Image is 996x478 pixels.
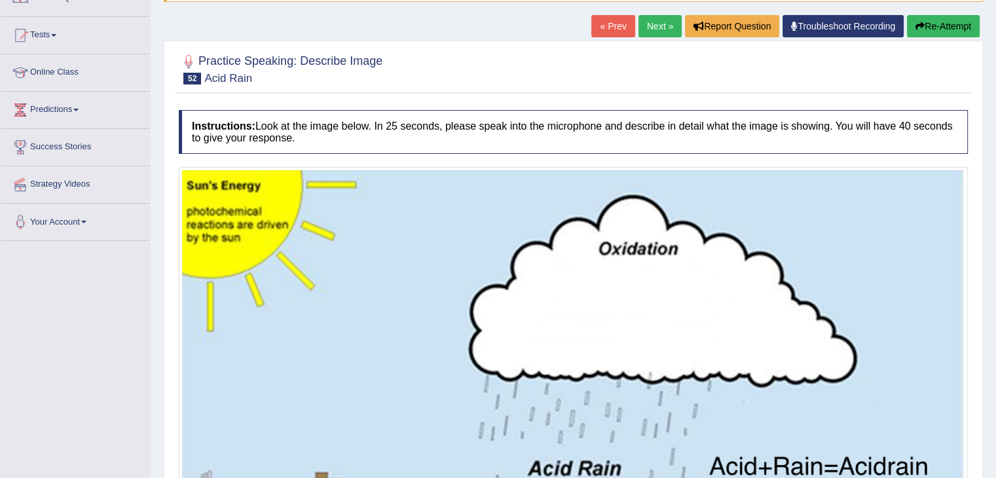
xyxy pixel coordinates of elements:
h4: Look at the image below. In 25 seconds, please speak into the microphone and describe in detail w... [179,110,968,154]
button: Report Question [685,15,779,37]
button: Re-Attempt [907,15,980,37]
a: Strategy Videos [1,166,150,199]
a: Next » [638,15,682,37]
a: Troubleshoot Recording [783,15,904,37]
small: Acid Rain [204,72,252,84]
a: « Prev [591,15,635,37]
h2: Practice Speaking: Describe Image [179,52,382,84]
span: 52 [183,73,201,84]
a: Success Stories [1,129,150,162]
a: Predictions [1,92,150,124]
a: Online Class [1,54,150,87]
b: Instructions: [192,120,255,132]
a: Tests [1,17,150,50]
a: Your Account [1,204,150,236]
